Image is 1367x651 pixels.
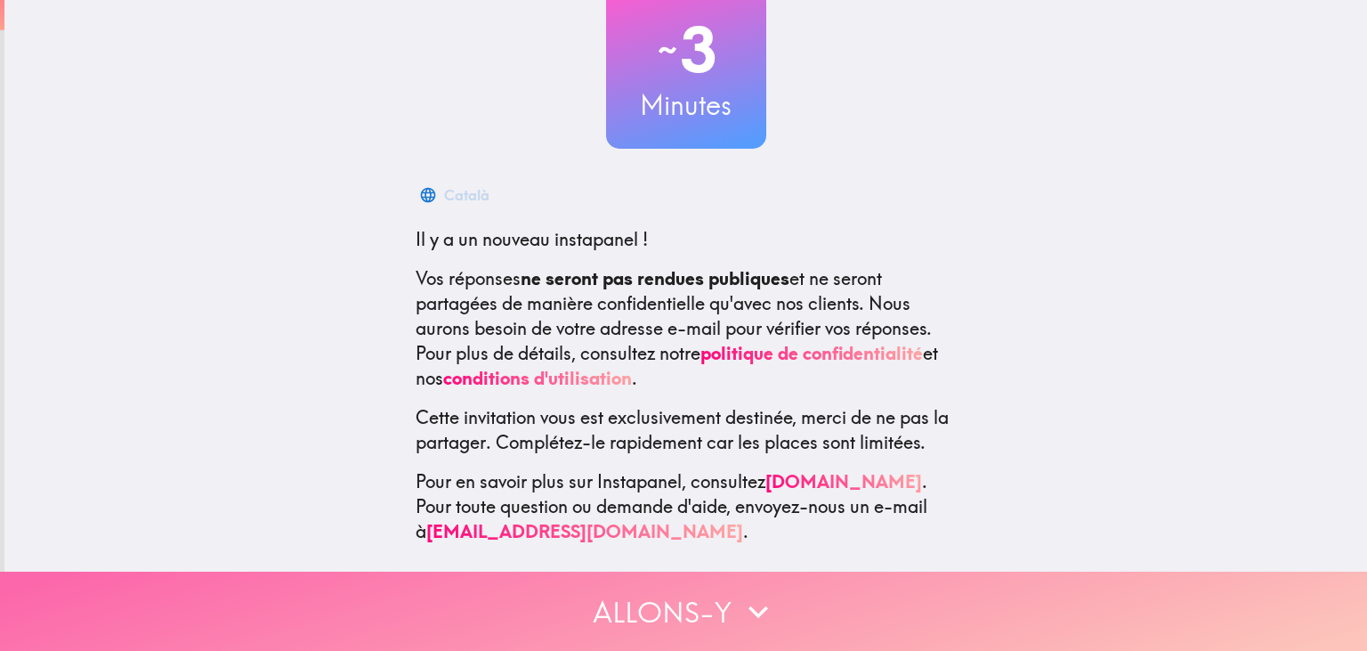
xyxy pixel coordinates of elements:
p: Cette invitation vous est exclusivement destinée, merci de ne pas la partager. Complétez-le rapid... [416,405,957,455]
a: conditions d'utilisation [443,367,632,389]
a: politique de confidentialité [700,342,923,364]
p: Pour en savoir plus sur Instapanel, consultez . Pour toute question ou demande d'aide, envoyez-no... [416,469,957,544]
a: [EMAIL_ADDRESS][DOMAIN_NAME] [426,520,743,542]
p: Vos réponses et ne seront partagées de manière confidentielle qu'avec nos clients. Nous aurons be... [416,266,957,391]
span: ~ [655,23,680,77]
span: Il y a un nouveau instapanel ! [416,228,648,250]
b: ne seront pas rendues publiques [521,267,789,289]
div: Català [444,183,489,208]
h3: Minutes [606,86,766,124]
button: Català [416,177,497,213]
h2: 3 [606,13,766,86]
a: [DOMAIN_NAME] [765,470,922,492]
